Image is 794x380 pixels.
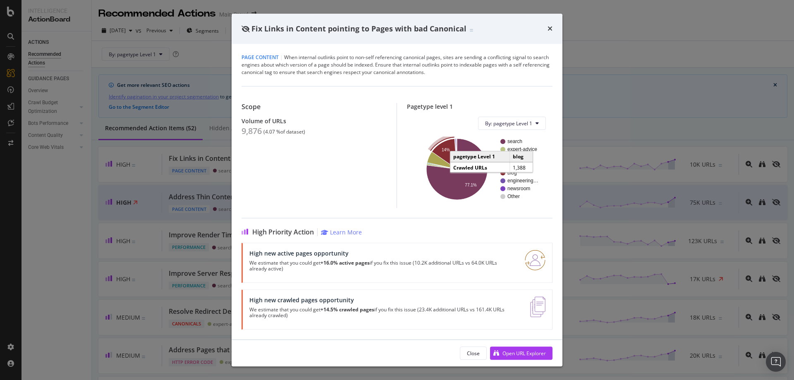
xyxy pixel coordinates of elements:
[249,250,515,257] div: High new active pages opportunity
[530,296,545,317] img: e5DMFwAAAABJRU5ErkJggg==
[478,117,546,130] button: By: pagetype Level 1
[263,129,305,135] div: ( 4.07 % of dataset )
[242,54,552,76] div: When internal outlinks point to non-self referencing canonical pages, sites are sending a conflic...
[232,14,562,367] div: modal
[242,103,387,111] div: Scope
[242,26,250,32] div: eye-slash
[280,54,283,61] span: |
[507,178,538,184] text: engineering…
[330,228,362,236] div: Learn More
[507,194,520,200] text: Other
[442,148,450,152] text: 14%
[251,24,466,33] span: Fix Links in Content pointing to Pages with bad Canonical
[320,306,374,313] strong: +14.5% crawled pages
[465,183,476,187] text: 77.1%
[490,347,552,360] button: Open URL Explorer
[242,126,262,136] div: 9,876
[507,186,530,192] text: newsroom
[470,29,473,31] img: Equal
[242,117,387,124] div: Volume of URLs
[242,54,279,61] span: Page Content
[507,139,522,145] text: search
[460,347,487,360] button: Close
[321,228,362,236] a: Learn More
[249,307,520,318] p: We estimate that you could get if you fix this issue (23.4K additional URLs vs 161.4K URLs alread...
[414,136,546,201] svg: A chart.
[507,155,524,160] text: product
[485,120,532,127] span: By: pagetype Level 1
[507,170,517,176] text: blog
[249,296,520,304] div: High new crawled pages opportunity
[548,24,552,34] div: times
[502,350,546,357] div: Open URL Explorer
[467,350,480,357] div: Close
[525,250,545,270] img: RO06QsNG.png
[249,260,515,272] p: We estimate that you could get if you fix this issue (10.2K additional URLs vs 64.0K URLs already...
[252,228,314,236] span: High Priority Action
[507,147,537,153] text: expert-advice
[320,259,370,266] strong: +16.0% active pages
[766,352,786,372] div: Open Intercom Messenger
[507,163,520,168] text: brand
[407,103,552,110] div: Pagetype level 1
